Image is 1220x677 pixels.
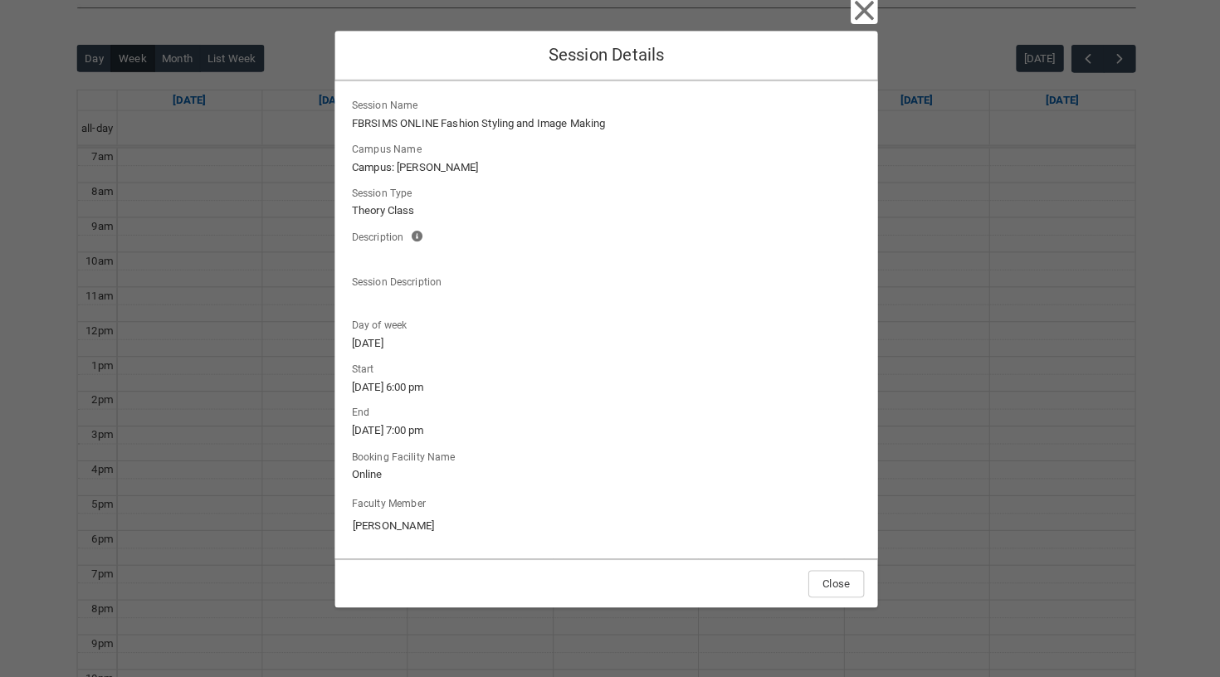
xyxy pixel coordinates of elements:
lightning-formatted-text: [DATE] 6:00 pm [361,383,859,400]
button: Close [808,571,862,597]
span: Start [361,363,389,382]
span: Campus Name [361,149,436,167]
span: Session Type [361,191,427,209]
span: Session Details [554,56,667,76]
lightning-formatted-text: Campus: [PERSON_NAME] [361,168,859,185]
lightning-formatted-text: Theory Class [361,211,859,227]
lightning-formatted-text: [DATE] [361,340,859,357]
span: Session Description [361,278,456,296]
lightning-formatted-text: [DATE] 7:00 pm [361,426,859,442]
lightning-formatted-text: Online [361,469,859,485]
lightning-formatted-text: FBRSIMS ONLINE Fashion Styling and Image Making [361,125,859,142]
span: Session Name [361,105,432,124]
span: Booking Facility Name [361,449,469,467]
span: Description [361,234,418,252]
span: Day of week [361,320,422,338]
span: End [361,406,385,424]
label: Faculty Member [361,494,440,513]
button: Close [849,10,876,37]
